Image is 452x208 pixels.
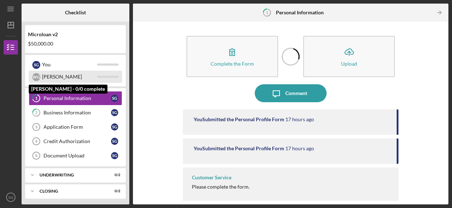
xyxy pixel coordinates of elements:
[111,95,118,102] div: S G
[194,117,284,122] div: You Submitted the Personal Profile Form
[111,152,118,159] div: S G
[285,117,314,122] time: 2025-09-24 04:15
[40,173,102,177] div: Underwriting
[266,10,268,15] tspan: 1
[341,61,357,66] div: Upload
[111,123,118,131] div: S G
[4,190,18,204] button: SG
[29,120,122,134] a: 3Application FormSG
[43,110,111,115] div: Business Information
[194,146,284,151] div: You Submitted the Personal Profile Form
[285,84,307,102] div: Comment
[28,41,123,47] div: $50,000.00
[40,189,102,193] div: Closing
[42,71,97,83] div: [PERSON_NAME]
[28,32,123,37] div: Microloan v2
[255,84,327,102] button: Comment
[285,146,314,151] time: 2025-09-24 04:10
[186,36,278,77] button: Complete the Form
[43,153,111,159] div: Document Upload
[35,139,38,143] tspan: 4
[29,91,122,105] a: 1Personal InformationSG
[107,189,120,193] div: 0 / 2
[35,96,37,101] tspan: 1
[35,125,37,129] tspan: 3
[43,138,111,144] div: Credit Authorization
[29,148,122,163] a: 5Document UploadSG
[42,58,97,71] div: You
[111,138,118,145] div: S G
[65,10,86,15] b: Checklist
[8,195,13,199] text: SG
[107,173,120,177] div: 0 / 2
[43,124,111,130] div: Application Form
[35,110,37,115] tspan: 2
[192,184,250,190] div: Please complete the form.
[276,10,324,15] b: Personal Information
[111,109,118,116] div: S G
[29,105,122,120] a: 2Business InformationSG
[32,61,40,69] div: S G
[35,153,37,158] tspan: 5
[303,36,395,77] button: Upload
[32,73,40,81] div: W G
[192,175,231,180] div: Customer Service
[211,61,254,66] div: Complete the Form
[43,95,111,101] div: Personal Information
[29,134,122,148] a: 4Credit AuthorizationSG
